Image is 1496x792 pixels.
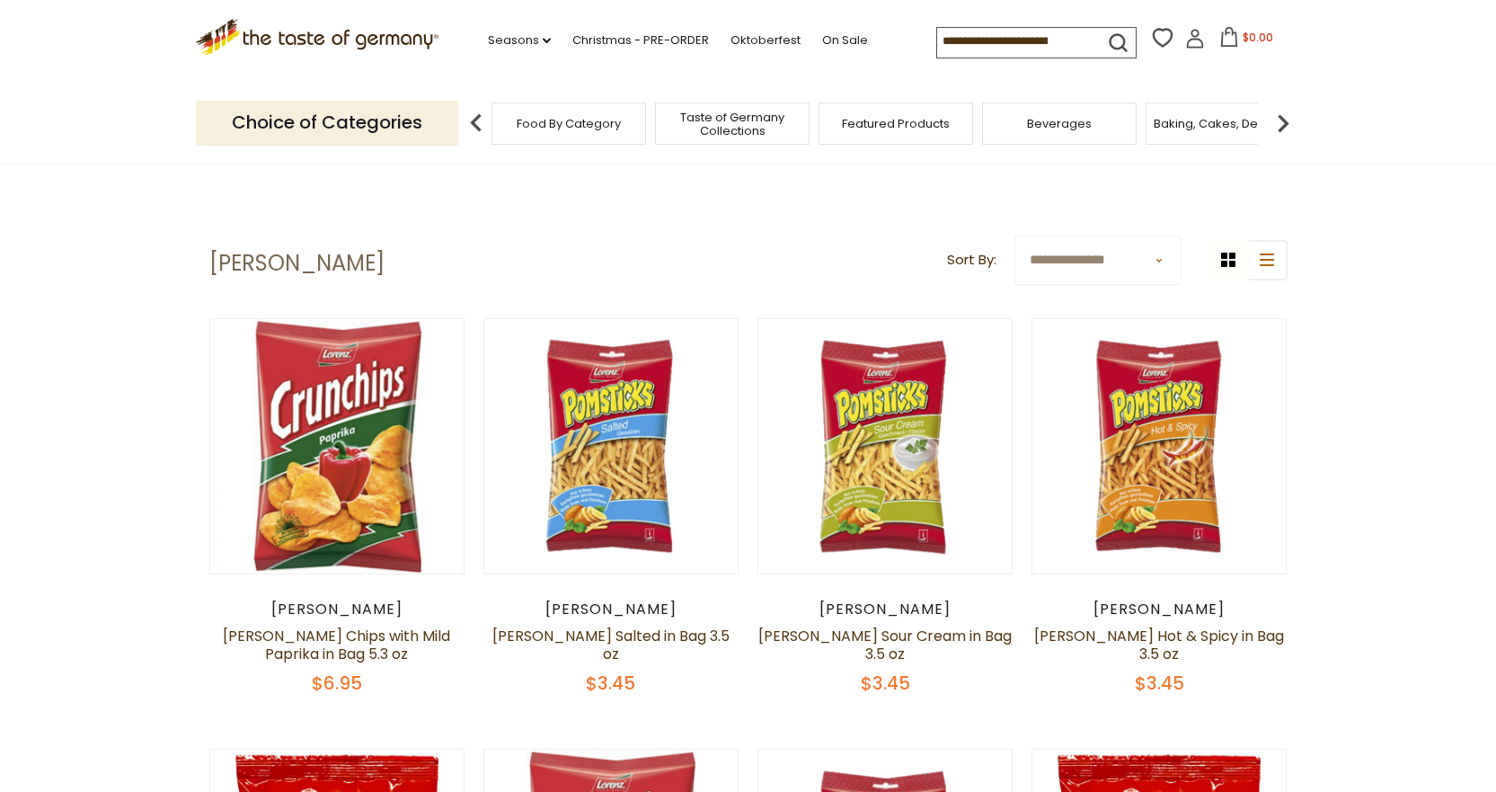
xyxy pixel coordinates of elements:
a: Featured Products [842,117,950,130]
a: Taste of Germany Collections [660,111,804,138]
a: [PERSON_NAME] Chips with Mild Paprika in Bag 5.3 oz [223,626,450,664]
a: Food By Category [517,117,621,130]
div: [PERSON_NAME] [757,601,1014,618]
a: Oktoberfest [730,31,801,50]
p: Choice of Categories [196,101,458,145]
div: [PERSON_NAME] [209,601,465,618]
h1: [PERSON_NAME] [209,250,385,277]
img: Lorenz [484,319,739,574]
span: $3.45 [861,671,910,696]
a: [PERSON_NAME] Sour Cream in Bag 3.5 oz [758,626,1012,664]
span: $3.45 [1135,671,1184,696]
img: Lorenz [758,319,1013,574]
label: Sort By: [947,249,996,271]
span: $0.00 [1243,30,1273,45]
button: $0.00 [1208,27,1285,54]
span: $3.45 [586,671,635,696]
span: $6.95 [312,671,362,696]
a: Christmas - PRE-ORDER [572,31,709,50]
div: [PERSON_NAME] [483,601,739,618]
a: Baking, Cakes, Desserts [1154,117,1293,130]
img: next arrow [1265,105,1301,141]
img: previous arrow [458,105,494,141]
a: [PERSON_NAME] Salted in Bag 3.5 oz [492,626,730,664]
img: Lorenz [210,319,465,574]
a: On Sale [822,31,868,50]
img: Lorenz [1032,319,1287,574]
a: Seasons [488,31,551,50]
div: [PERSON_NAME] [1031,601,1288,618]
a: Beverages [1027,117,1092,130]
a: [PERSON_NAME] Hot & Spicy in Bag 3.5 oz [1034,626,1284,664]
